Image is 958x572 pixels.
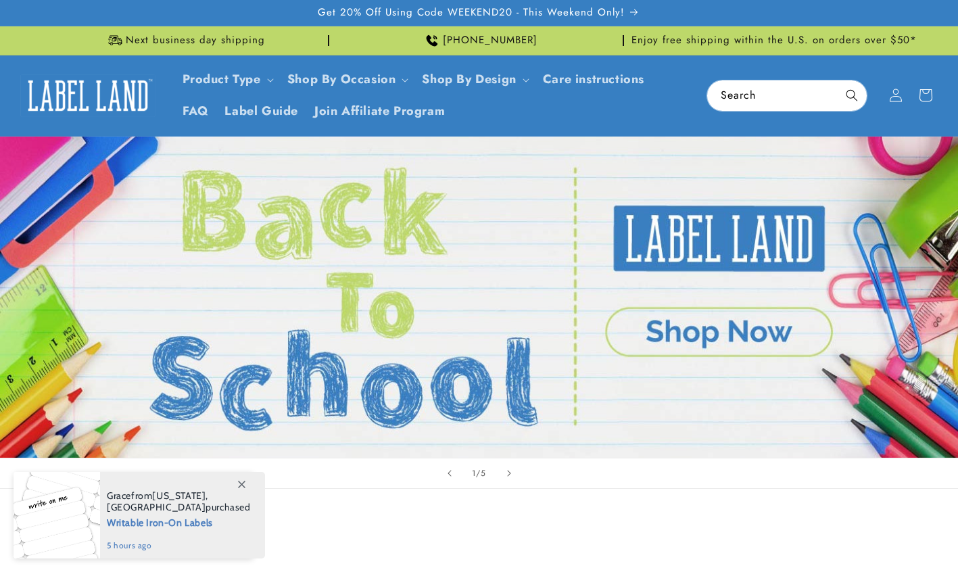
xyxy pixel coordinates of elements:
[174,64,279,95] summary: Product Type
[629,26,919,55] div: Announcement
[476,467,481,480] span: /
[224,103,298,119] span: Label Guide
[414,64,534,95] summary: Shop By Design
[174,95,217,127] a: FAQ
[126,34,265,47] span: Next business day shipping
[40,26,329,55] div: Announcement
[183,70,261,88] a: Product Type
[443,34,537,47] span: [PHONE_NUMBER]
[494,458,524,488] button: Next slide
[152,490,206,502] span: [US_STATE]
[314,103,445,119] span: Join Affiliate Program
[287,72,396,87] span: Shop By Occasion
[183,103,209,119] span: FAQ
[107,490,251,513] span: from , purchased
[107,501,206,513] span: [GEOGRAPHIC_DATA]
[20,74,155,116] img: Label Land
[422,70,516,88] a: Shop By Design
[472,467,476,480] span: 1
[306,95,453,127] a: Join Affiliate Program
[279,64,414,95] summary: Shop By Occasion
[318,6,625,20] span: Get 20% Off Using Code WEEKEND20 - This Weekend Only!
[535,64,652,95] a: Care instructions
[40,519,919,540] h2: Best sellers
[481,467,486,480] span: 5
[435,458,464,488] button: Previous slide
[837,80,867,110] button: Search
[16,70,161,122] a: Label Land
[335,26,624,55] div: Announcement
[543,72,644,87] span: Care instructions
[107,490,131,502] span: Grace
[631,34,917,47] span: Enjoy free shipping within the U.S. on orders over $50*
[216,95,306,127] a: Label Guide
